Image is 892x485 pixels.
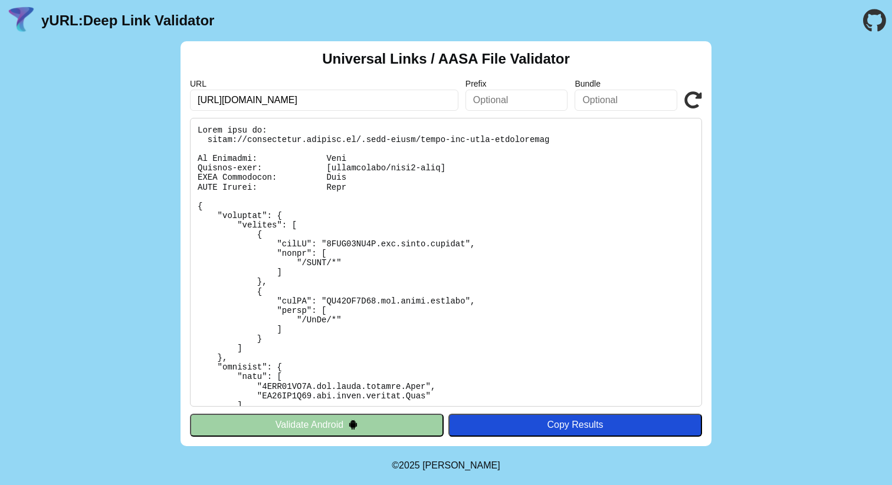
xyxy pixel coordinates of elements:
pre: Lorem ipsu do: sitam://consectetur.adipisc.el/.sedd-eiusm/tempo-inc-utla-etdoloremag Al Enimadmi:... [190,118,702,407]
input: Required [190,90,458,111]
button: Copy Results [448,414,702,436]
span: 2025 [399,460,420,470]
input: Optional [465,90,568,111]
label: Prefix [465,79,568,88]
img: yURL Logo [6,5,37,36]
input: Optional [575,90,677,111]
a: yURL:Deep Link Validator [41,12,214,29]
div: Copy Results [454,420,696,430]
label: Bundle [575,79,677,88]
label: URL [190,79,458,88]
img: droidIcon.svg [348,420,358,430]
button: Validate Android [190,414,444,436]
h2: Universal Links / AASA File Validator [322,51,570,67]
a: Michael Ibragimchayev's Personal Site [422,460,500,470]
footer: © [392,446,500,485]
